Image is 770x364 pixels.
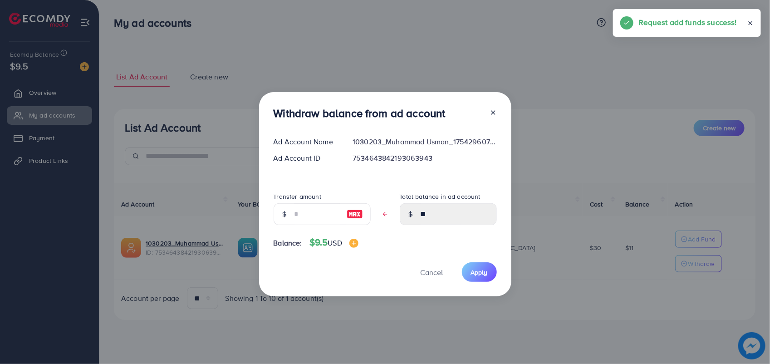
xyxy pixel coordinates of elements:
[266,153,346,163] div: Ad Account ID
[274,107,446,120] h3: Withdraw balance from ad account
[345,153,504,163] div: 7534643842193063943
[409,262,455,282] button: Cancel
[347,209,363,220] img: image
[400,192,481,201] label: Total balance in ad account
[274,192,321,201] label: Transfer amount
[471,268,488,277] span: Apply
[274,238,302,248] span: Balance:
[421,267,443,277] span: Cancel
[309,237,358,248] h4: $9.5
[328,238,342,248] span: USD
[266,137,346,147] div: Ad Account Name
[462,262,497,282] button: Apply
[349,239,358,248] img: image
[345,137,504,147] div: 1030203_Muhammad Usman_1754296073204
[639,16,737,28] h5: Request add funds success!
